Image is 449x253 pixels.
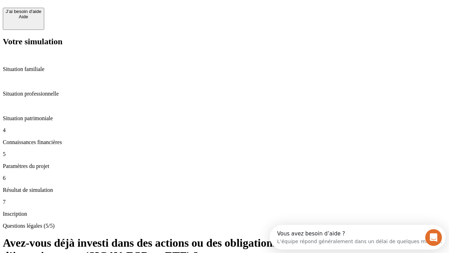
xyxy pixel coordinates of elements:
[3,139,446,145] p: Connaissances financières
[3,223,446,229] p: Questions légales (5/5)
[3,199,446,205] p: 7
[3,66,446,72] p: Situation familiale
[6,14,41,19] div: Aide
[270,225,445,249] iframe: Intercom live chat discovery launcher
[7,6,173,12] div: Vous avez besoin d’aide ?
[3,151,446,157] p: 5
[3,163,446,169] p: Paramètres du projet
[3,91,446,97] p: Situation professionnelle
[3,211,446,217] p: Inscription
[6,9,41,14] div: J’ai besoin d'aide
[3,3,193,22] div: Ouvrir le Messenger Intercom
[3,115,446,122] p: Situation patrimoniale
[3,37,446,46] h2: Votre simulation
[3,127,446,134] p: 4
[7,12,173,19] div: L’équipe répond généralement dans un délai de quelques minutes.
[3,187,446,193] p: Résultat de simulation
[3,175,446,181] p: 6
[425,229,442,246] iframe: Intercom live chat
[3,8,44,30] button: J’ai besoin d'aideAide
